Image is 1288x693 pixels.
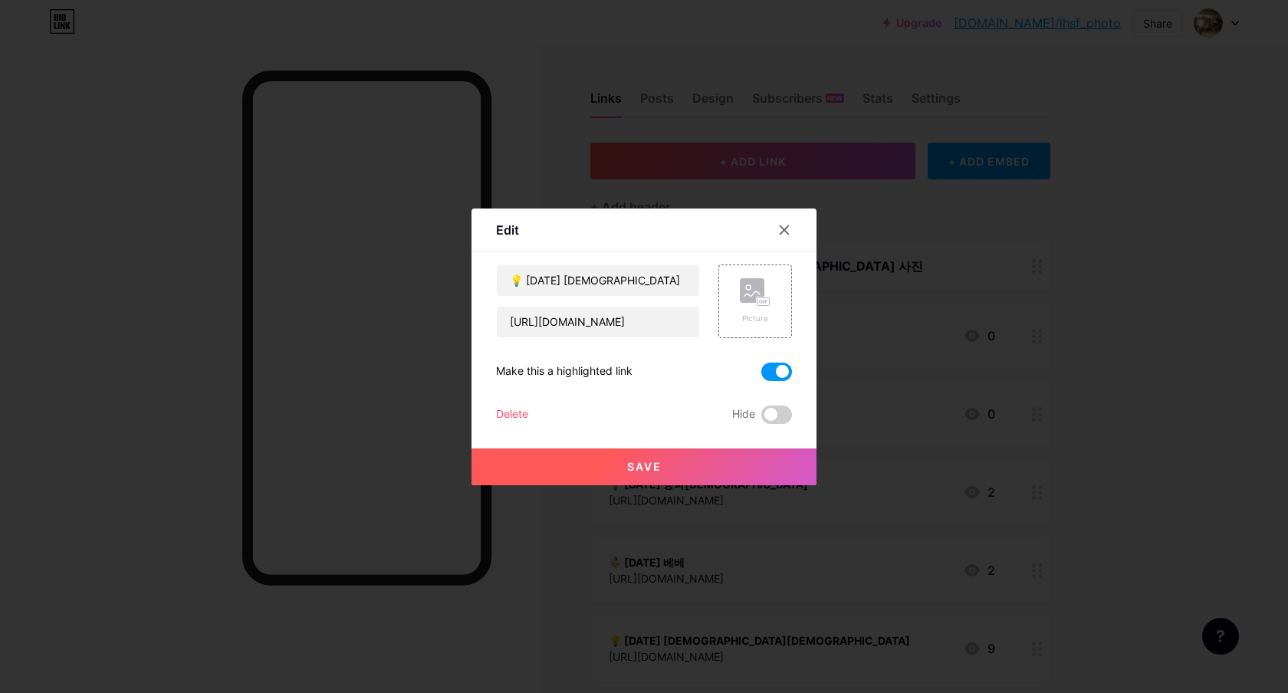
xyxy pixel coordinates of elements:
span: Save [627,460,662,473]
div: Picture [740,313,770,324]
button: Save [472,448,816,485]
input: Title [497,265,699,296]
div: Make this a highlighted link [496,363,632,381]
input: URL [497,307,699,337]
span: Hide [732,406,755,424]
div: Delete [496,406,528,424]
div: Edit [496,221,519,239]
